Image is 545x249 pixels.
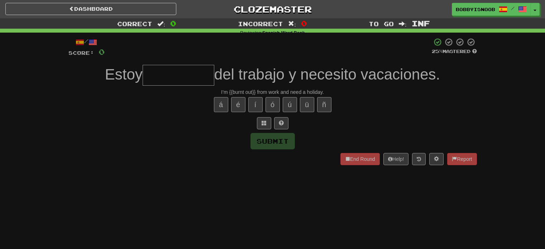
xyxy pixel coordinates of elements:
[231,97,245,112] button: é
[412,19,430,28] span: Inf
[340,153,380,165] button: End Round
[301,19,307,28] span: 0
[447,153,477,165] button: Report
[369,20,394,27] span: To go
[452,3,531,16] a: bobbyisnoob /
[5,3,176,15] a: Dashboard
[262,30,305,35] strong: Spanish Word Bank
[399,21,407,27] span: :
[300,97,314,112] button: ü
[170,19,176,28] span: 0
[117,20,152,27] span: Correct
[274,117,288,129] button: Single letter hint - you only get 1 per sentence and score half the points! alt+h
[432,48,477,55] div: Mastered
[238,20,283,27] span: Incorrect
[68,38,105,47] div: /
[432,48,443,54] span: 25 %
[288,21,296,27] span: :
[383,153,409,165] button: Help!
[511,6,515,11] span: /
[68,50,94,56] span: Score:
[283,97,297,112] button: ú
[456,6,495,13] span: bobbyisnoob
[266,97,280,112] button: ó
[105,66,143,83] span: Estoy
[412,153,426,165] button: Round history (alt+y)
[248,97,263,112] button: í
[214,97,228,112] button: á
[99,47,105,56] span: 0
[157,21,165,27] span: :
[250,133,295,149] button: Submit
[214,66,440,83] span: del trabajo y necesito vacaciones.
[68,88,477,96] div: I’m {{burnt out}} from work and need a holiday.
[317,97,331,112] button: ñ
[187,3,358,15] a: Clozemaster
[257,117,271,129] button: Switch sentence to multiple choice alt+p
